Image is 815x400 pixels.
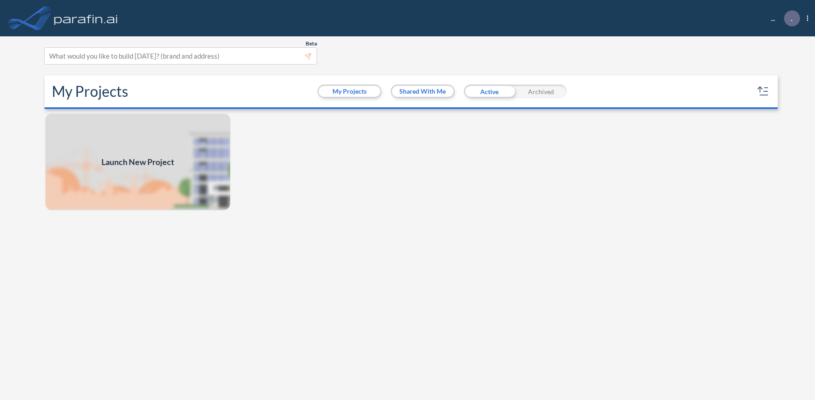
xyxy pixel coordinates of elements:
img: logo [52,9,120,27]
button: sort [756,84,770,99]
span: Launch New Project [101,156,174,168]
div: Archived [515,85,567,98]
img: add [45,113,231,211]
div: ... [757,10,808,26]
button: Shared With Me [392,86,453,97]
h2: My Projects [52,83,128,100]
a: Launch New Project [45,113,231,211]
button: My Projects [319,86,380,97]
p: . [791,14,793,22]
span: Beta [306,40,317,47]
div: Active [464,85,515,98]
